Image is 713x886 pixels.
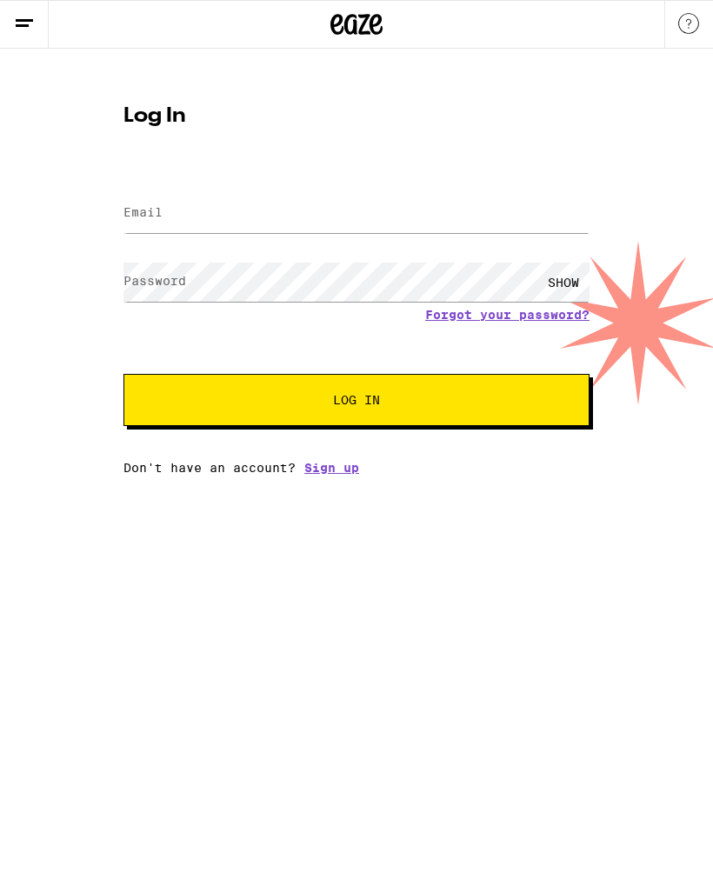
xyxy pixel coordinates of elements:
[333,394,380,406] span: Log In
[123,461,590,475] div: Don't have an account?
[537,263,590,302] div: SHOW
[425,308,590,322] a: Forgot your password?
[304,461,359,475] a: Sign up
[123,205,163,219] label: Email
[123,374,590,426] button: Log In
[123,194,590,233] input: Email
[123,274,186,288] label: Password
[123,106,590,127] h1: Log In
